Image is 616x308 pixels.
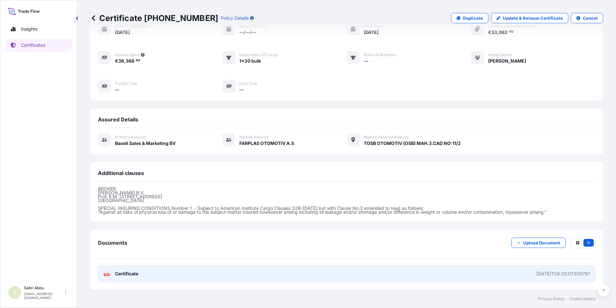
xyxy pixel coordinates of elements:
[135,59,136,62] span: .
[239,52,278,57] span: Description of cargo
[21,42,45,48] p: Certificates
[13,289,17,296] span: S
[538,296,564,302] a: Privacy Policy
[463,15,483,21] p: Duplicate
[239,87,244,93] span: —
[98,187,595,214] p: BROKER: [PERSON_NAME] B.V. Prof. E.M. [STREET_ADDRESS] [GEOGRAPHIC_DATA] SPECIAL INSURING CONDITI...
[491,13,568,23] a: Update & Reissue Certificate
[98,265,595,282] a: PDFCertificate[DATE]T09:25:07.805781
[239,135,268,140] span: Named Assured
[126,59,134,63] span: 368
[115,81,137,86] span: Freight Cost
[115,59,118,63] span: €
[239,140,294,147] span: FARPLAS OTOMOTIV A.S
[570,296,595,302] a: Cookie Notice
[488,52,512,57] span: Vessel Name
[98,240,127,246] span: Documents
[364,58,368,64] span: —
[24,285,64,291] p: Sabri Abou
[124,59,126,63] span: ,
[105,273,109,276] text: PDF
[364,52,397,57] span: Marks & Numbers
[115,271,138,277] span: Certificate
[115,52,140,57] span: Insured Value
[90,13,218,23] p: Certificate [PHONE_NUMBER]
[451,13,488,23] a: Duplicate
[115,140,176,147] span: Basell Sales & Marketing BV
[221,15,249,21] p: Policy Details
[136,59,140,62] span: 64
[24,292,64,300] p: [EMAIL_ADDRESS][DOMAIN_NAME]
[583,15,598,21] p: Cancel
[571,13,603,23] button: Cancel
[364,140,461,147] span: TOSB OTOMOTIV (OSB) MAH.3.CAD NO:11/2
[21,26,37,32] p: Insights
[115,87,120,93] span: —
[239,81,257,86] span: Duty Cost
[511,238,566,248] button: Upload Document
[523,240,560,246] p: Upload Document
[118,59,124,63] span: 36
[503,15,563,21] p: Update & Reissue Certificate
[5,39,72,52] a: Certificates
[98,116,138,123] span: Assured Details
[239,58,261,64] span: 1x20 bulk
[488,58,526,64] span: [PERSON_NAME]
[5,23,72,36] a: Insights
[98,170,144,176] span: Additional clauses
[115,135,146,140] span: Primary assured
[536,271,590,277] div: [DATE]T09:25:07.805781
[364,135,409,140] span: Named Assured Address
